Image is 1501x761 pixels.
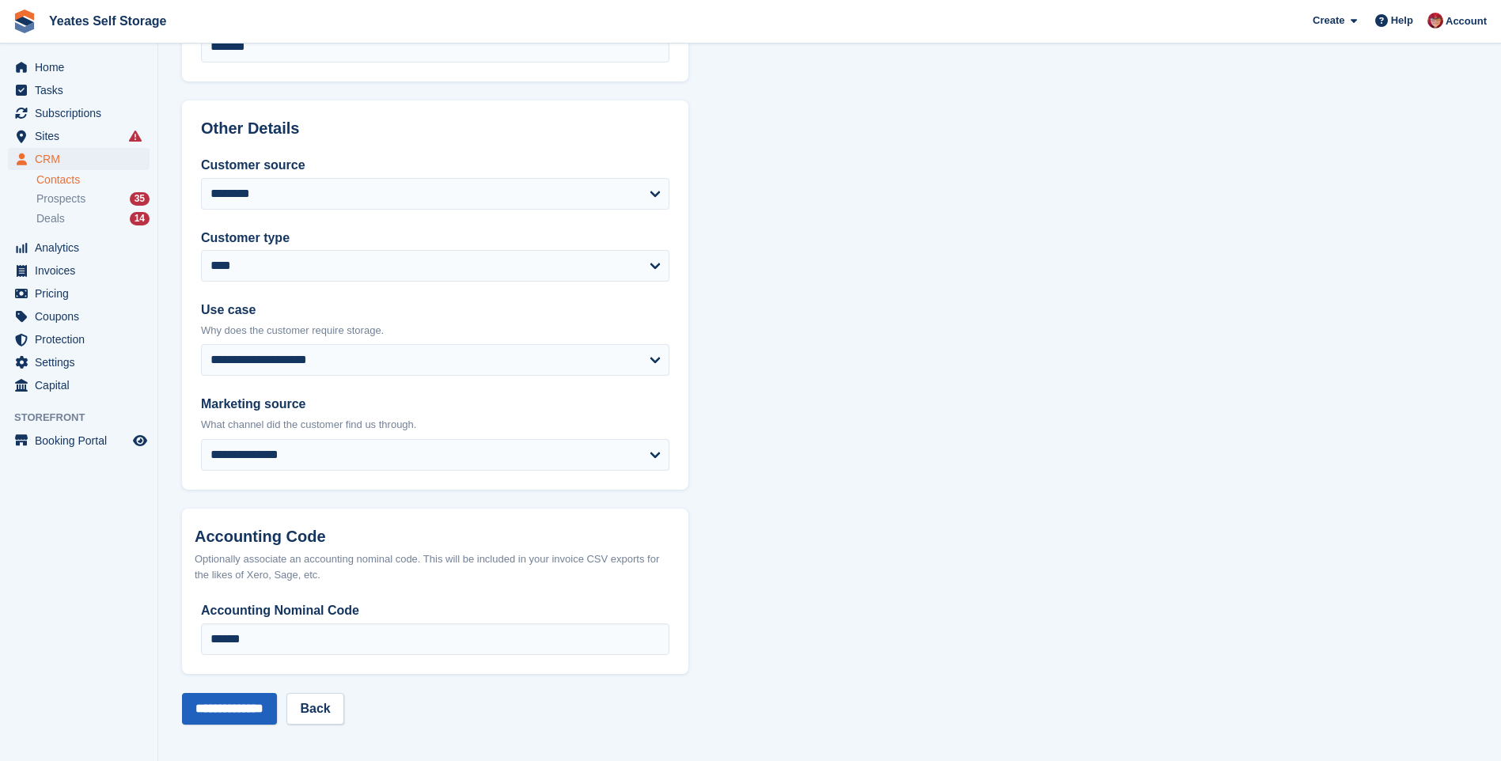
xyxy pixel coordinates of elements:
[8,125,150,147] a: menu
[8,374,150,396] a: menu
[8,328,150,350] a: menu
[1313,13,1344,28] span: Create
[201,395,669,414] label: Marketing source
[35,56,130,78] span: Home
[201,323,669,339] p: Why does the customer require storage.
[35,430,130,452] span: Booking Portal
[195,528,676,546] h2: Accounting Code
[35,259,130,282] span: Invoices
[35,79,130,101] span: Tasks
[35,282,130,305] span: Pricing
[13,9,36,33] img: stora-icon-8386f47178a22dfd0bd8f6a31ec36ba5ce8667c1dd55bd0f319d3a0aa187defe.svg
[130,212,150,225] div: 14
[35,102,130,124] span: Subscriptions
[8,148,150,170] a: menu
[43,8,173,34] a: Yeates Self Storage
[8,351,150,373] a: menu
[8,430,150,452] a: menu
[201,301,669,320] label: Use case
[35,305,130,327] span: Coupons
[36,191,150,207] a: Prospects 35
[35,148,130,170] span: CRM
[36,172,150,187] a: Contacts
[286,693,343,725] a: Back
[201,229,669,248] label: Customer type
[36,210,150,227] a: Deals 14
[201,417,669,433] p: What channel did the customer find us through.
[8,56,150,78] a: menu
[8,79,150,101] a: menu
[131,431,150,450] a: Preview store
[8,102,150,124] a: menu
[201,119,669,138] h2: Other Details
[1391,13,1413,28] span: Help
[14,410,157,426] span: Storefront
[35,351,130,373] span: Settings
[8,259,150,282] a: menu
[35,328,130,350] span: Protection
[130,192,150,206] div: 35
[1446,13,1487,29] span: Account
[35,374,130,396] span: Capital
[201,601,669,620] label: Accounting Nominal Code
[8,305,150,327] a: menu
[195,551,676,582] div: Optionally associate an accounting nominal code. This will be included in your invoice CSV export...
[35,125,130,147] span: Sites
[36,211,65,226] span: Deals
[129,130,142,142] i: Smart entry sync failures have occurred
[201,156,669,175] label: Customer source
[1427,13,1443,28] img: Wendie Tanner
[8,237,150,259] a: menu
[8,282,150,305] a: menu
[36,191,85,206] span: Prospects
[35,237,130,259] span: Analytics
